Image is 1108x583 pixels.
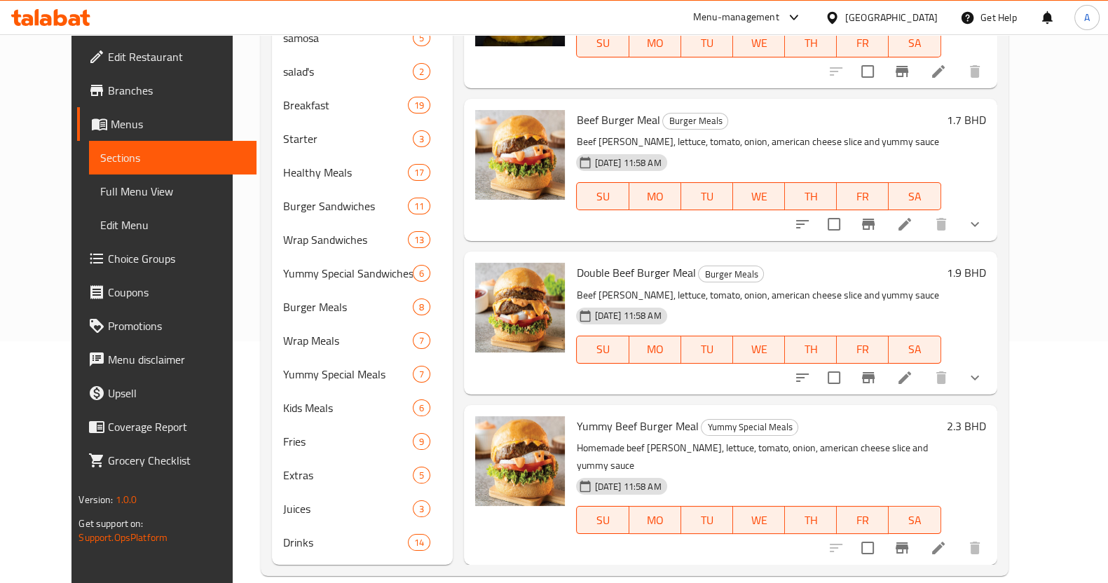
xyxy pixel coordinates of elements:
[272,492,453,526] div: Juices3
[475,263,565,352] img: Double Beef Burger Meal
[413,29,430,46] div: items
[108,82,245,99] span: Branches
[283,534,408,551] span: Drinks
[272,391,453,425] div: Kids Meals6
[966,216,983,233] svg: Show Choices
[108,250,245,267] span: Choice Groups
[108,418,245,435] span: Coverage Report
[272,324,453,357] div: Wrap Meals7
[475,110,565,200] img: Beef Burger Meal
[947,110,986,130] h6: 1.7 BHD
[582,186,623,207] span: SU
[958,361,992,395] button: show more
[283,265,413,282] div: Yummy Special Sandwiches
[947,416,986,436] h6: 2.3 BHD
[413,63,430,80] div: items
[413,469,430,482] span: 5
[413,265,430,282] div: items
[413,433,430,450] div: items
[966,369,983,386] svg: Show Choices
[283,97,408,114] span: Breakfast
[851,361,885,395] button: Branch-specific-item
[77,444,257,477] a: Grocery Checklist
[77,343,257,376] a: Menu disclaimer
[635,33,676,53] span: MO
[785,182,837,210] button: TH
[837,29,889,57] button: FR
[733,506,785,534] button: WE
[413,334,430,348] span: 7
[739,339,779,359] span: WE
[272,458,453,492] div: Extras5
[894,510,935,530] span: SA
[272,55,453,88] div: salad's2
[947,263,986,282] h6: 1.9 BHD
[413,500,430,517] div: items
[894,186,935,207] span: SA
[283,332,413,349] span: Wrap Meals
[283,231,408,248] span: Wrap Sandwiches
[733,29,785,57] button: WE
[819,363,849,392] span: Select to update
[589,309,666,322] span: [DATE] 11:58 AM
[409,536,430,549] span: 14
[681,182,733,210] button: TU
[283,467,413,483] div: Extras
[283,63,413,80] span: salad's
[272,122,453,156] div: Starter3
[889,29,941,57] button: SA
[576,287,941,304] p: Beef [PERSON_NAME], lettuce, tomato, onion, american cheese slice and yummy sauce
[78,491,113,509] span: Version:
[272,21,453,55] div: samosa5
[739,186,779,207] span: WE
[408,198,430,214] div: items
[116,491,137,509] span: 1.0.0
[629,336,681,364] button: MO
[896,216,913,233] a: Edit menu item
[739,510,779,530] span: WE
[283,500,413,517] div: Juices
[89,141,257,174] a: Sections
[78,528,167,547] a: Support.OpsPlatform
[582,510,623,530] span: SU
[635,510,676,530] span: MO
[409,166,430,179] span: 17
[894,339,935,359] span: SA
[408,164,430,181] div: items
[108,48,245,65] span: Edit Restaurant
[681,29,733,57] button: TU
[108,317,245,334] span: Promotions
[272,156,453,189] div: Healthy Meals17
[582,339,623,359] span: SU
[413,299,430,315] div: items
[108,351,245,368] span: Menu disclaimer
[77,242,257,275] a: Choice Groups
[283,29,413,46] div: samosa
[409,99,430,112] span: 19
[785,29,837,57] button: TH
[413,366,430,383] div: items
[896,369,913,386] a: Edit menu item
[837,506,889,534] button: FR
[77,376,257,410] a: Upsell
[701,419,798,436] div: Yummy Special Meals
[283,130,413,147] span: Starter
[687,339,727,359] span: TU
[413,32,430,45] span: 5
[576,182,629,210] button: SU
[409,233,430,247] span: 13
[475,416,565,506] img: Yummy Beef Burger Meal
[589,156,666,170] span: [DATE] 11:58 AM
[576,262,695,283] span: Double Beef Burger Meal
[791,510,831,530] span: TH
[89,208,257,242] a: Edit Menu
[283,164,408,181] span: Healthy Meals
[791,33,831,53] span: TH
[842,33,883,53] span: FR
[272,290,453,324] div: Burger Meals8
[845,10,938,25] div: [GEOGRAPHIC_DATA]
